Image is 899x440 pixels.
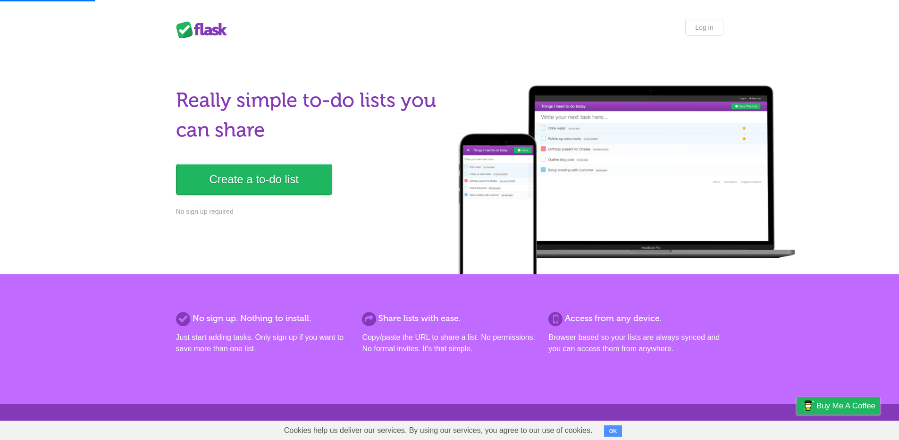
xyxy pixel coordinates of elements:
p: Copy/paste the URL to share a list. No permissions. No formal invites. It's that simple. [362,332,537,355]
span: Buy me a coffee [816,398,875,414]
h2: Share lists with ease. [362,312,537,325]
img: Buy me a coffee [801,398,814,414]
h2: Access from any device. [548,312,723,325]
a: Log in [685,19,723,36]
a: Create a to-do list [176,164,332,195]
p: Browser based so your lists are always synced and you can access them from anywhere. [548,332,723,355]
span: Cookies help us deliver our services. By using our services, you agree to our use of cookies. [275,421,602,440]
div: Flask Lists [176,21,233,38]
p: Just start adding tasks. Only sign up if you want to save more than one list. [176,332,351,355]
a: Buy me a coffee [797,397,880,415]
h1: Really simple to-do lists you can share [176,85,444,145]
button: OK [604,425,622,437]
h2: No sign up. Nothing to install. [176,312,351,325]
p: No sign up required [176,207,444,217]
